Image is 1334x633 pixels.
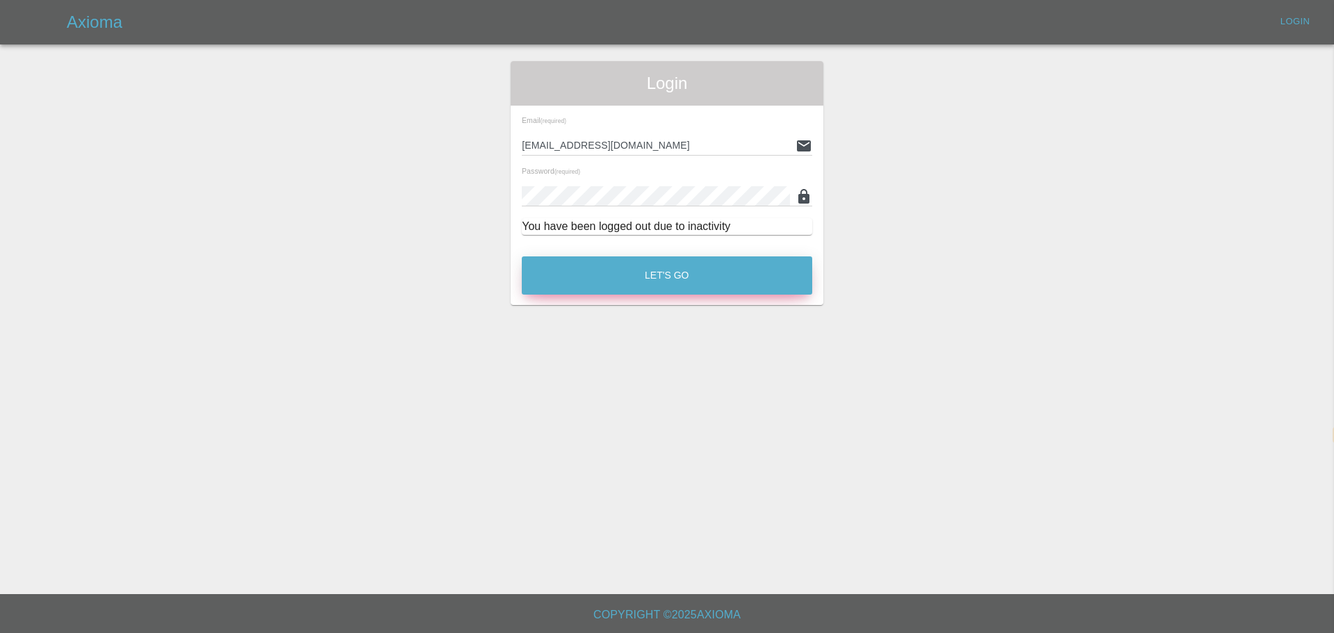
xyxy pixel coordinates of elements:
small: (required) [541,118,566,124]
small: (required) [554,169,580,175]
a: Login [1273,11,1317,33]
button: Let's Go [522,256,812,295]
div: You have been logged out due to inactivity [522,218,812,235]
h6: Copyright © 2025 Axioma [11,605,1323,625]
span: Login [522,72,812,94]
span: Email [522,116,566,124]
h5: Axioma [67,11,122,33]
span: Password [522,167,580,175]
